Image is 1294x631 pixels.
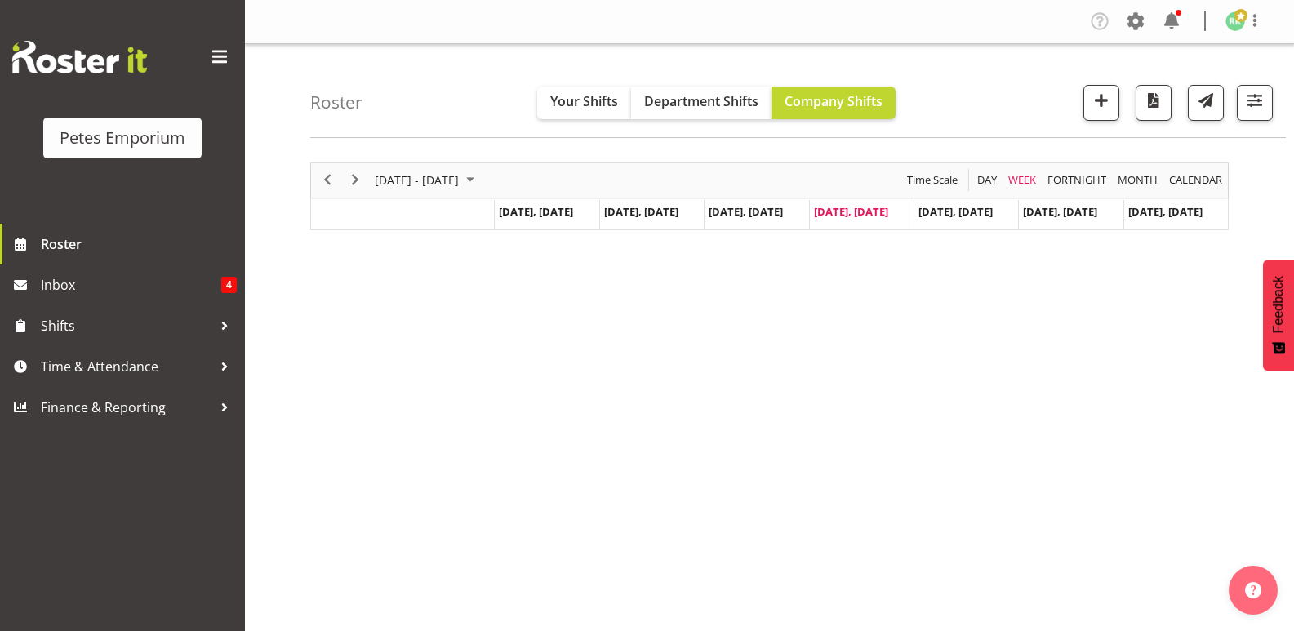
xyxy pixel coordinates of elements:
button: Send a list of all shifts for the selected filtered period to all rostered employees. [1188,85,1224,121]
span: Company Shifts [785,92,883,110]
button: Fortnight [1045,170,1109,190]
button: Previous [317,170,339,190]
span: [DATE], [DATE] [499,204,573,219]
span: Time & Attendance [41,354,212,379]
span: Roster [41,232,237,256]
button: Next [345,170,367,190]
span: [DATE], [DATE] [1128,204,1203,219]
button: Your Shifts [537,87,631,119]
span: Day [976,170,998,190]
span: Week [1007,170,1038,190]
span: Time Scale [905,170,959,190]
span: [DATE] - [DATE] [373,170,460,190]
button: Add a new shift [1083,85,1119,121]
span: 4 [221,277,237,293]
span: [DATE], [DATE] [1023,204,1097,219]
span: [DATE], [DATE] [918,204,993,219]
button: Filter Shifts [1237,85,1273,121]
span: Your Shifts [550,92,618,110]
div: Timeline Week of August 14, 2025 [310,162,1229,230]
img: help-xxl-2.png [1245,582,1261,598]
div: Petes Emporium [60,126,185,150]
button: Time Scale [905,170,961,190]
span: Fortnight [1046,170,1108,190]
button: Timeline Month [1115,170,1161,190]
div: August 11 - 17, 2025 [369,163,484,198]
span: Shifts [41,313,212,338]
img: ruth-robertson-taylor722.jpg [1225,11,1245,31]
span: [DATE], [DATE] [814,204,888,219]
span: Feedback [1271,276,1286,333]
button: Company Shifts [772,87,896,119]
span: Inbox [41,273,221,297]
span: Finance & Reporting [41,395,212,420]
div: previous period [313,163,341,198]
button: August 2025 [372,170,482,190]
span: Department Shifts [644,92,758,110]
button: Timeline Day [975,170,1000,190]
button: Download a PDF of the roster according to the set date range. [1136,85,1172,121]
span: [DATE], [DATE] [604,204,678,219]
span: Month [1116,170,1159,190]
button: Feedback - Show survey [1263,260,1294,371]
button: Department Shifts [631,87,772,119]
h4: Roster [310,93,362,112]
span: calendar [1167,170,1224,190]
div: next period [341,163,369,198]
span: [DATE], [DATE] [709,204,783,219]
button: Month [1167,170,1225,190]
button: Timeline Week [1006,170,1039,190]
img: Rosterit website logo [12,41,147,73]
